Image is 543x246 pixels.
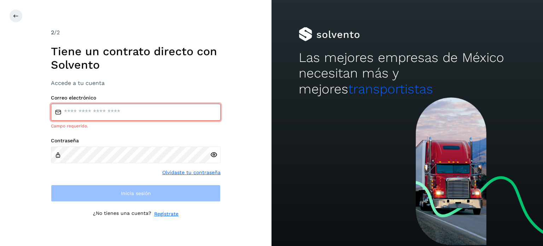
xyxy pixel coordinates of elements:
h1: Tiene un contrato directo con Solvento [51,45,221,72]
div: Campo requerido. [51,123,221,129]
span: transportistas [348,81,433,97]
a: Olvidaste tu contraseña [162,169,221,176]
label: Contraseña [51,138,221,144]
div: /2 [51,28,221,37]
span: Inicia sesión [121,191,151,196]
h2: Las mejores empresas de México necesitan más y mejores [299,50,516,97]
span: 2 [51,29,54,36]
a: Regístrate [154,210,179,218]
p: ¿No tienes una cuenta? [93,210,151,218]
button: Inicia sesión [51,185,221,202]
label: Correo electrónico [51,95,221,101]
h3: Accede a tu cuenta [51,80,221,86]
